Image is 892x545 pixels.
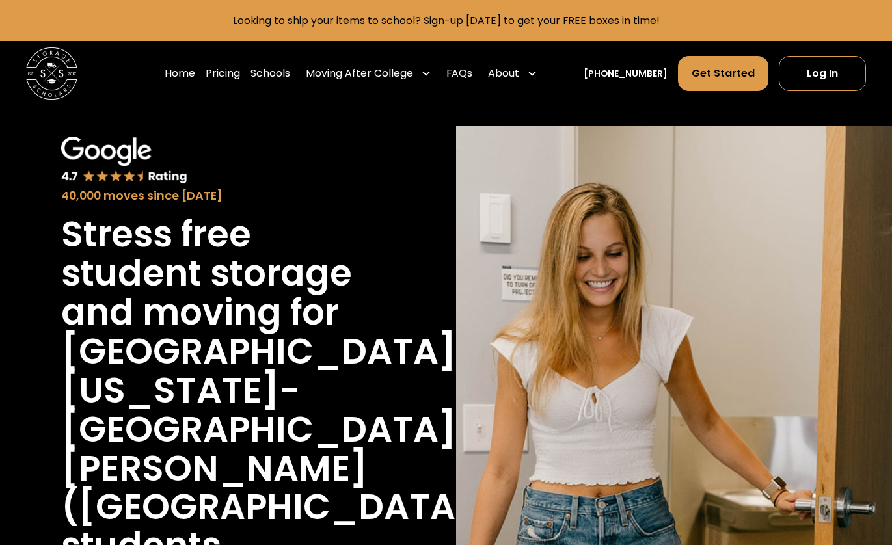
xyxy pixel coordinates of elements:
img: Storage Scholars main logo [26,47,77,99]
div: About [488,66,519,81]
a: [PHONE_NUMBER] [584,67,668,81]
div: About [483,55,543,91]
a: FAQs [446,55,472,91]
a: Home [165,55,195,91]
h1: Stress free student storage and moving for [61,215,375,332]
a: Get Started [678,56,768,91]
div: Moving After College [301,55,437,91]
img: Google 4.7 star rating [61,137,187,185]
div: 40,000 moves since [DATE] [61,187,375,205]
div: Moving After College [306,66,413,81]
a: Looking to ship your items to school? Sign-up [DATE] to get your FREE boxes in time! [233,13,660,28]
a: Pricing [206,55,240,91]
a: Log In [779,56,867,91]
h1: [GEOGRAPHIC_DATA][US_STATE]-[GEOGRAPHIC_DATA][PERSON_NAME] ([GEOGRAPHIC_DATA]) [61,332,491,527]
a: Schools [250,55,290,91]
